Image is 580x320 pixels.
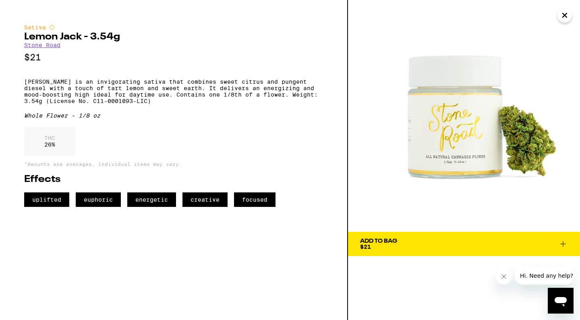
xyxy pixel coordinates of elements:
iframe: Button to launch messaging window [548,288,574,314]
iframe: Message from company [515,267,574,285]
p: [PERSON_NAME] is an invigorating sativa that combines sweet citrus and pungent diesel with a touc... [24,78,323,104]
div: Add To Bag [360,238,397,244]
h2: Effects [24,175,323,184]
span: euphoric [76,192,121,207]
img: sativaColor.svg [49,24,55,31]
p: *Amounts are averages, individual items may vary. [24,161,323,167]
h2: Lemon Jack - 3.54g [24,32,323,42]
span: focused [234,192,275,207]
span: $21 [360,244,371,250]
div: Whole Flower - 1/8 oz [24,112,323,119]
div: 26 % [24,127,75,156]
span: energetic [127,192,176,207]
iframe: Close message [496,268,512,285]
a: Stone Road [24,42,60,48]
button: Add To Bag$21 [348,232,580,256]
p: THC [44,135,55,141]
button: Close [557,8,572,23]
p: $21 [24,52,323,62]
span: creative [182,192,228,207]
span: uplifted [24,192,69,207]
div: Sativa [24,24,323,31]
